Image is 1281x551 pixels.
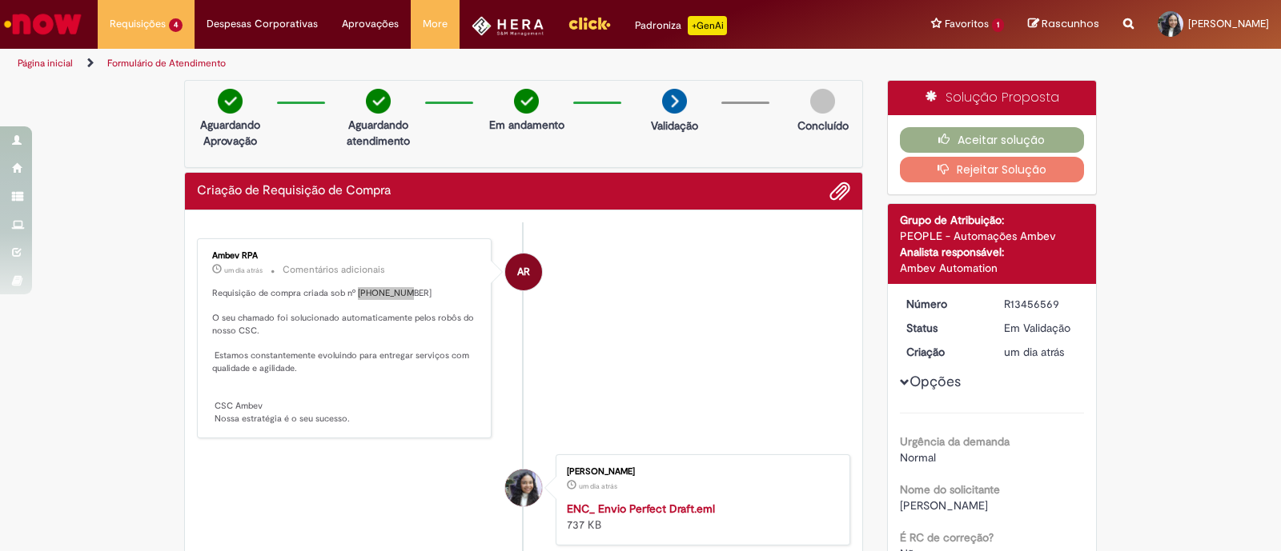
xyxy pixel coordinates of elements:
[505,469,542,506] div: Sarah Cruz Silva Urbanos
[900,260,1085,276] div: Ambev Automation
[567,501,715,516] a: ENC_ Envio Perfect Draft.eml
[218,89,243,114] img: check-circle-green.png
[635,16,727,35] div: Padroniza
[212,251,479,261] div: Ambev RPA
[900,498,988,513] span: [PERSON_NAME]
[212,287,479,425] p: Requisição de compra criada sob nº [PHONE_NUMBER] O seu chamado foi solucionado automaticamente p...
[900,482,1000,497] b: Nome do solicitante
[810,89,835,114] img: img-circle-grey.png
[900,530,994,545] b: É RC de correção?
[1004,296,1078,312] div: R13456569
[514,89,539,114] img: check-circle-green.png
[992,18,1004,32] span: 1
[12,49,842,78] ul: Trilhas de página
[1188,17,1269,30] span: [PERSON_NAME]
[207,16,318,32] span: Despesas Corporativas
[517,253,530,291] span: AR
[900,434,1010,449] b: Urgência da demanda
[651,118,698,134] p: Validação
[169,18,183,32] span: 4
[894,320,993,336] dt: Status
[900,450,936,465] span: Normal
[1004,344,1078,360] div: 28/08/2025 10:15:26
[197,184,391,198] h2: Criação de Requisição de Compra Histórico de tíquete
[900,228,1085,244] div: PEOPLE - Automações Ambev
[18,57,73,70] a: Página inicial
[1004,345,1064,359] span: um dia atrás
[900,157,1085,182] button: Rejeitar Solução
[1004,345,1064,359] time: 28/08/2025 10:15:26
[342,16,399,32] span: Aprovações
[900,127,1085,153] button: Aceitar solução
[829,181,850,202] button: Adicionar anexos
[283,263,385,277] small: Comentários adicionais
[894,296,993,312] dt: Número
[472,16,544,36] img: HeraLogo.png
[888,81,1097,115] div: Solução Proposta
[567,467,833,477] div: [PERSON_NAME]
[1004,320,1078,336] div: Em Validação
[339,117,417,149] p: Aguardando atendimento
[567,501,833,533] div: 737 KB
[568,11,611,35] img: click_logo_yellow_360x200.png
[900,244,1085,260] div: Analista responsável:
[579,481,617,491] span: um dia atrás
[423,16,448,32] span: More
[224,266,263,275] time: 28/08/2025 10:16:03
[1042,16,1099,31] span: Rascunhos
[366,89,391,114] img: check-circle-green.png
[894,344,993,360] dt: Criação
[2,8,84,40] img: ServiceNow
[107,57,226,70] a: Formulário de Atendimento
[797,118,849,134] p: Concluído
[505,254,542,290] div: Ambev RPA
[688,16,727,35] p: +GenAi
[191,117,269,149] p: Aguardando Aprovação
[489,117,564,133] p: Em andamento
[662,89,687,114] img: arrow-next.png
[224,266,263,275] span: um dia atrás
[579,481,617,491] time: 28/08/2025 10:15:23
[1028,17,1099,32] a: Rascunhos
[945,16,989,32] span: Favoritos
[110,16,166,32] span: Requisições
[900,212,1085,228] div: Grupo de Atribuição:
